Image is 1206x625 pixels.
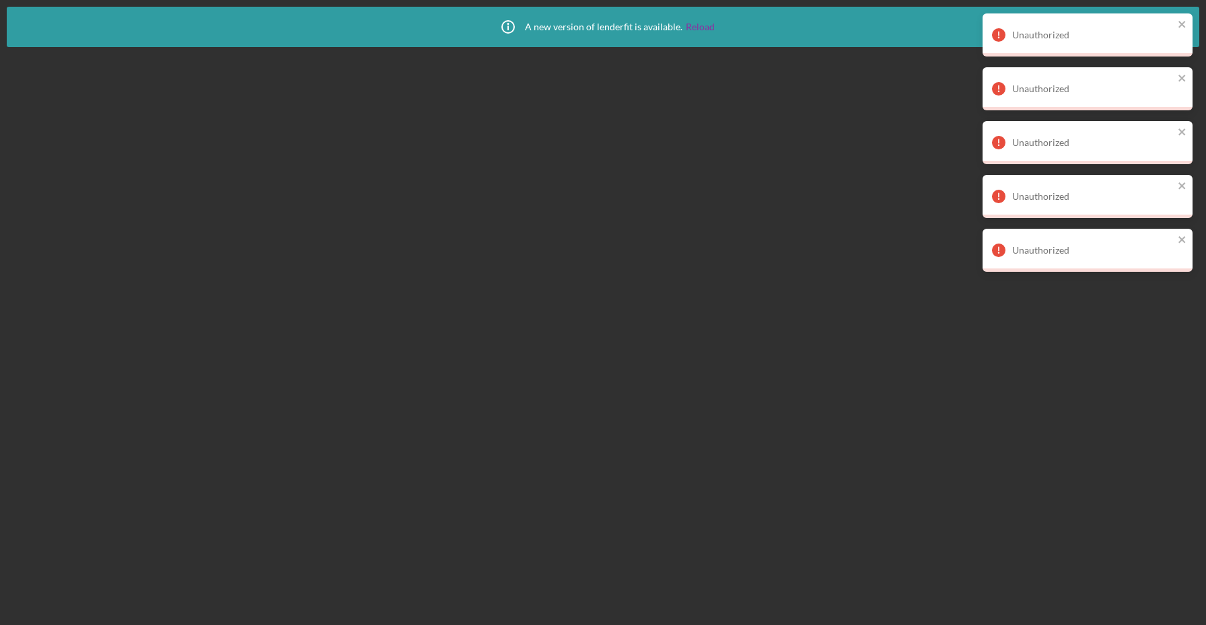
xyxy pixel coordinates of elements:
div: Unauthorized [1012,30,1174,40]
button: close [1178,180,1187,193]
div: Unauthorized [1012,83,1174,94]
div: Unauthorized [1012,245,1174,256]
div: Unauthorized [1012,137,1174,148]
button: close [1178,73,1187,85]
button: close [1178,126,1187,139]
button: close [1178,234,1187,247]
a: Reload [686,22,715,32]
div: A new version of lenderfit is available. [491,10,715,44]
button: close [1178,19,1187,32]
div: Unauthorized [1012,191,1174,202]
